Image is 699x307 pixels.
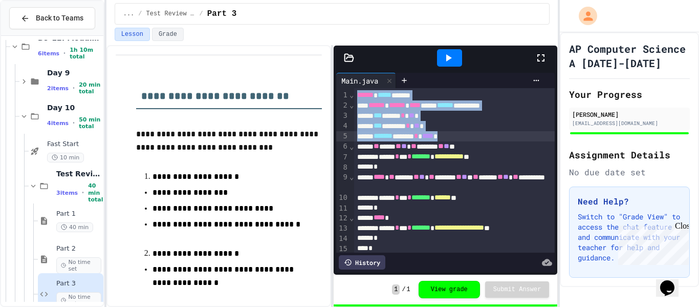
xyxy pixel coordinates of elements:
div: My Account [568,4,600,28]
span: / [200,10,203,18]
span: 40 min total [88,182,103,203]
span: 50 min total [79,116,101,130]
div: 3 [336,111,349,121]
span: ... [123,10,135,18]
div: 5 [336,131,349,141]
span: 2 items [47,85,69,92]
span: Fold line [349,142,354,151]
span: 1 [392,284,400,295]
div: 4 [336,121,349,131]
div: 11 [336,203,349,214]
span: 20 min total [79,81,101,95]
span: Test Review (40 mins) [146,10,195,18]
span: 3 items [56,190,78,196]
span: / [402,285,405,294]
span: Fold line [349,214,354,222]
h1: AP Computer Science A [DATE]-[DATE] [569,42,690,70]
span: 10 min [47,153,84,162]
button: Submit Answer [485,281,550,298]
span: 1h 10m total [70,47,101,60]
h2: Your Progress [569,87,690,101]
div: [EMAIL_ADDRESS][DOMAIN_NAME] [572,119,687,127]
h2: Assignment Details [569,148,690,162]
div: 12 [336,213,349,223]
div: 14 [336,234,349,244]
span: • [82,189,84,197]
iframe: chat widget [614,221,689,265]
div: 1 [336,90,349,100]
span: Back to Teams [36,13,83,24]
div: Chat with us now!Close [4,4,71,65]
div: 9 [336,172,349,193]
iframe: chat widget [656,266,689,297]
span: No time set [56,257,101,274]
button: Grade [152,28,184,41]
span: Part 2 [56,244,101,253]
div: Main.java [336,73,396,88]
button: Back to Teams [9,7,95,29]
button: View grade [419,281,480,298]
span: 40 min [56,222,93,232]
h3: Need Help? [578,195,681,208]
div: 8 [336,162,349,173]
span: Part 1 [56,210,101,218]
span: • [73,119,75,127]
span: Part 3 [207,8,237,20]
span: / [138,10,142,18]
div: 15 [336,244,349,254]
div: Main.java [336,75,383,86]
span: Day 10 [47,103,101,112]
button: Lesson [115,28,150,41]
span: 1 [407,285,410,294]
div: 6 [336,141,349,152]
span: Submit Answer [493,285,541,294]
div: History [339,255,385,270]
div: 13 [336,223,349,234]
span: Fold line [349,91,354,99]
div: 2 [336,100,349,111]
span: 6 items [38,50,59,57]
span: 4 items [47,120,69,127]
span: Fold line [349,173,354,181]
span: Part 3 [56,279,101,288]
p: Switch to "Grade View" to access the chat feature and communicate with your teacher for help and ... [578,212,681,263]
span: Day 9 [47,68,101,77]
span: • [63,49,65,57]
span: Fast Start [47,140,101,149]
span: • [73,84,75,92]
span: Test Review (40 mins) [56,169,101,178]
div: [PERSON_NAME] [572,110,687,119]
span: Fold line [349,101,354,109]
div: No due date set [569,166,690,178]
div: 7 [336,152,349,162]
div: 10 [336,193,349,203]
